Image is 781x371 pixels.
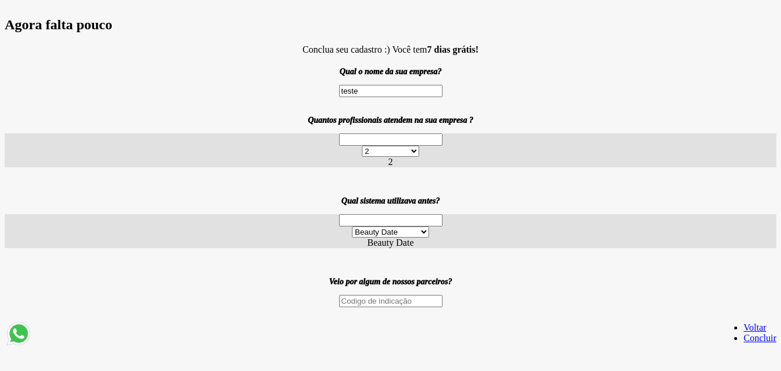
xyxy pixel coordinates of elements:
p: Qual o nome da sua empresa? [5,67,776,77]
b: 7 dias grátis! [427,44,479,54]
label: 2 [388,157,393,167]
p: Veio por algum de nossos parceiros? [5,277,776,287]
a: Concluir [744,333,776,343]
p: Qual sistema utilizava antes? [5,197,776,206]
img: whatsapp.png [5,320,33,348]
input: Codigo de indicação [339,295,443,307]
ul: Pagination [720,322,776,343]
p: Conclua seu cadastro :) Você tem [5,44,776,55]
input: Nome da sua empresa [339,85,443,97]
h1: Agora falta pouco [5,17,776,33]
a: Voltar [744,322,766,332]
p: Quantos profissionais atendem na sua empresa ? [5,116,776,125]
label: Beauty Date [367,238,414,248]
